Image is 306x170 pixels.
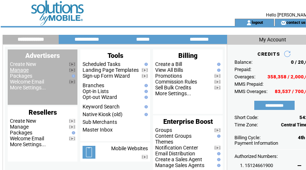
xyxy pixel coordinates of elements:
img: help.gif [70,131,75,134]
img: help.gif [143,113,148,116]
img: video.png [69,137,75,141]
a: Commission Rules [155,79,197,85]
span: Tools [108,52,123,59]
a: Manage [10,124,29,130]
a: Landing Page Templates [83,67,139,73]
a: More Settings... [10,85,46,90]
a: Manage Sales Agents [155,162,204,168]
img: video.png [214,74,221,78]
img: help.gif [143,105,148,108]
img: mobile-websites.png [83,146,95,159]
img: video.png [214,86,221,90]
span: MMS Overages: [234,89,267,94]
img: video.png [142,74,148,78]
a: Payment Information [234,140,278,146]
span: Enterprise Boost [163,118,213,125]
img: help.gif [143,63,148,66]
img: video.png [69,119,75,123]
span: Billing Cycle: [234,135,261,140]
a: Sub Merchants [83,119,117,125]
a: Keyword Search [83,104,120,110]
span: Balance: [234,59,252,65]
a: Packages [10,130,32,136]
a: Promotions [155,73,182,79]
span: My Account [259,37,286,42]
a: Packages [10,73,32,79]
a: Create New [10,118,36,124]
img: video.png [214,146,221,150]
img: contact_us_icon.gif [281,20,286,26]
img: video.png [69,62,75,66]
a: Opt-out Wizard [83,94,117,100]
span: 1. 15124661900 [240,163,273,168]
img: help.gif [215,158,221,161]
img: help.gif [143,96,148,99]
a: logout [252,20,263,25]
span: Billing [178,52,197,59]
a: Welcome Email [10,136,44,141]
img: video.png [142,155,148,159]
img: help.gif [215,63,221,66]
a: Welcome Email [10,79,44,85]
img: video.png [69,80,75,84]
img: video.png [214,80,221,84]
a: Sell Bulk Credits [155,85,191,90]
a: More Settings... [10,141,46,147]
a: Create a Bill [155,61,182,67]
a: View All Bills [155,67,183,73]
img: help.gif [215,164,221,167]
a: Master Inbox [83,127,113,133]
span: 4th [298,135,305,140]
img: video.png [142,68,148,72]
span: CREDITS [258,51,280,57]
a: Native Kiosk (old) [83,111,123,117]
a: Sign-up Form Wizard [83,73,130,79]
img: help.gif [143,90,148,93]
a: Content Groups [155,133,192,139]
a: Manage [10,67,29,73]
span: Time Zone: [234,122,258,127]
img: video.png [69,125,75,129]
a: Themes [155,139,173,145]
a: Scheduled Tasks [83,61,120,67]
img: account_icon.gif [246,20,252,26]
span: Authorized Numbers: [234,154,278,159]
a: Opt-in Lists [83,88,109,94]
a: Email Distribution [155,151,195,156]
span: Resellers [29,108,57,116]
span: MMS Prepaid: [234,81,263,87]
img: help.gif [215,134,221,138]
a: contact us [286,20,306,25]
a: Branches [83,82,104,88]
a: Notification Center [155,145,198,151]
a: More Settings... [155,90,191,96]
span: Advertisers [25,52,60,59]
a: Groups [155,127,172,133]
img: help.gif [143,84,148,87]
img: help.gif [215,69,221,72]
span: Short Code: [234,115,258,120]
span: Prepaid: [234,67,251,72]
a: Create a Sales Agent [155,156,202,162]
a: Mobile Websites [111,145,148,151]
img: video.png [214,128,221,132]
img: help.gif [215,152,221,155]
a: Create New [10,61,36,67]
img: help.gif [70,74,75,78]
img: video.png [69,68,75,72]
span: Overages: [234,74,255,80]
